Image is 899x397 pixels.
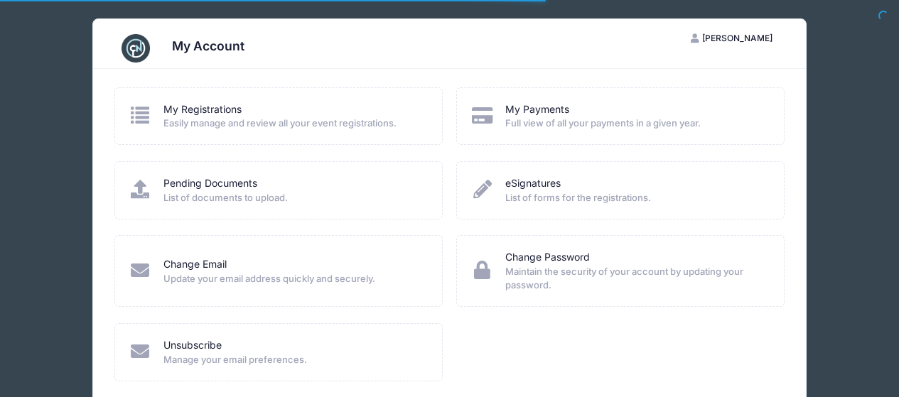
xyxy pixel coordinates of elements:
[505,176,561,191] a: eSignatures
[505,191,765,205] span: List of forms for the registrations.
[163,102,242,117] a: My Registrations
[163,176,257,191] a: Pending Documents
[679,26,785,50] button: [PERSON_NAME]
[172,38,244,53] h3: My Account
[505,250,590,265] a: Change Password
[163,116,424,131] span: Easily manage and review all your event registrations.
[163,338,222,353] a: Unsubscribe
[163,353,424,367] span: Manage your email preferences.
[163,191,424,205] span: List of documents to upload.
[163,272,424,286] span: Update your email address quickly and securely.
[505,102,569,117] a: My Payments
[163,257,227,272] a: Change Email
[702,33,773,43] span: [PERSON_NAME]
[505,116,765,131] span: Full view of all your payments in a given year.
[505,265,765,293] span: Maintain the security of your account by updating your password.
[122,34,150,62] img: CampNetwork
